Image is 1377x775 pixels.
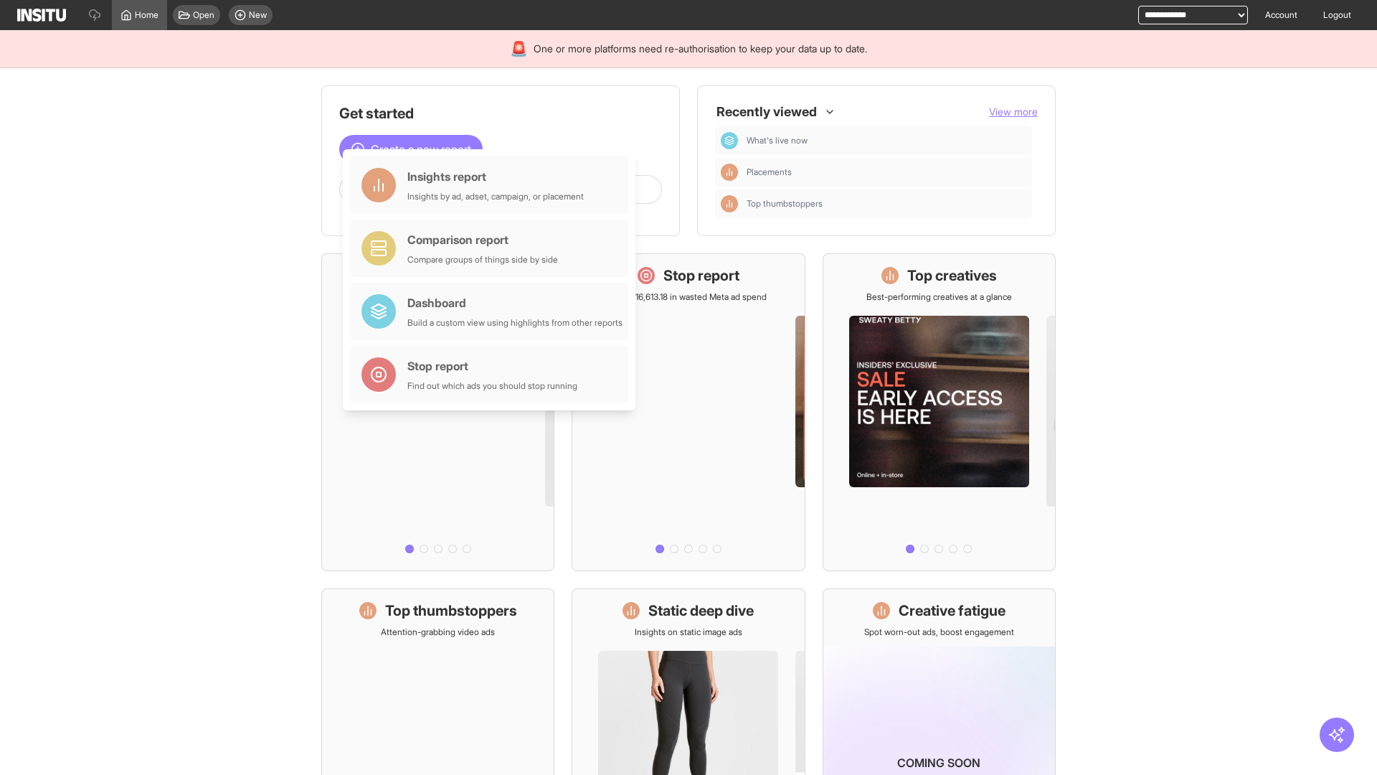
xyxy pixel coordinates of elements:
span: New [249,9,267,21]
div: Dashboard [721,132,738,149]
span: What's live now [747,135,808,146]
p: Insights on static image ads [635,626,742,638]
div: Stop report [407,357,577,375]
h1: Stop report [663,266,739,286]
span: Home [135,9,158,21]
img: Logo [17,9,66,22]
div: Comparison report [407,231,558,248]
p: Save £16,613.18 in wasted Meta ad spend [610,291,767,303]
h1: Top thumbstoppers [385,601,517,621]
div: 🚨 [510,39,528,59]
div: Compare groups of things side by side [407,254,558,266]
span: Placements [747,166,1026,178]
span: Placements [747,166,792,178]
span: Top thumbstoppers [747,198,823,210]
span: Open [193,9,214,21]
span: What's live now [747,135,1026,146]
h1: Static deep dive [648,601,754,621]
span: Create a new report [371,141,471,158]
div: Build a custom view using highlights from other reports [407,317,623,329]
h1: Top creatives [907,266,997,286]
span: Top thumbstoppers [747,198,1026,210]
a: What's live nowSee all active ads instantly [321,253,554,571]
h1: Get started [339,103,662,123]
a: Top creativesBest-performing creatives at a glance [823,253,1056,571]
div: Insights by ad, adset, campaign, or placement [407,191,584,202]
p: Attention-grabbing video ads [381,626,495,638]
div: Insights [721,164,738,181]
p: Best-performing creatives at a glance [866,291,1012,303]
button: View more [989,105,1038,119]
div: Insights report [407,168,584,185]
div: Insights [721,195,738,212]
span: One or more platforms need re-authorisation to keep your data up to date. [534,42,867,56]
a: Stop reportSave £16,613.18 in wasted Meta ad spend [572,253,805,571]
div: Dashboard [407,294,623,311]
span: View more [989,105,1038,118]
div: Find out which ads you should stop running [407,380,577,392]
button: Create a new report [339,135,483,164]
